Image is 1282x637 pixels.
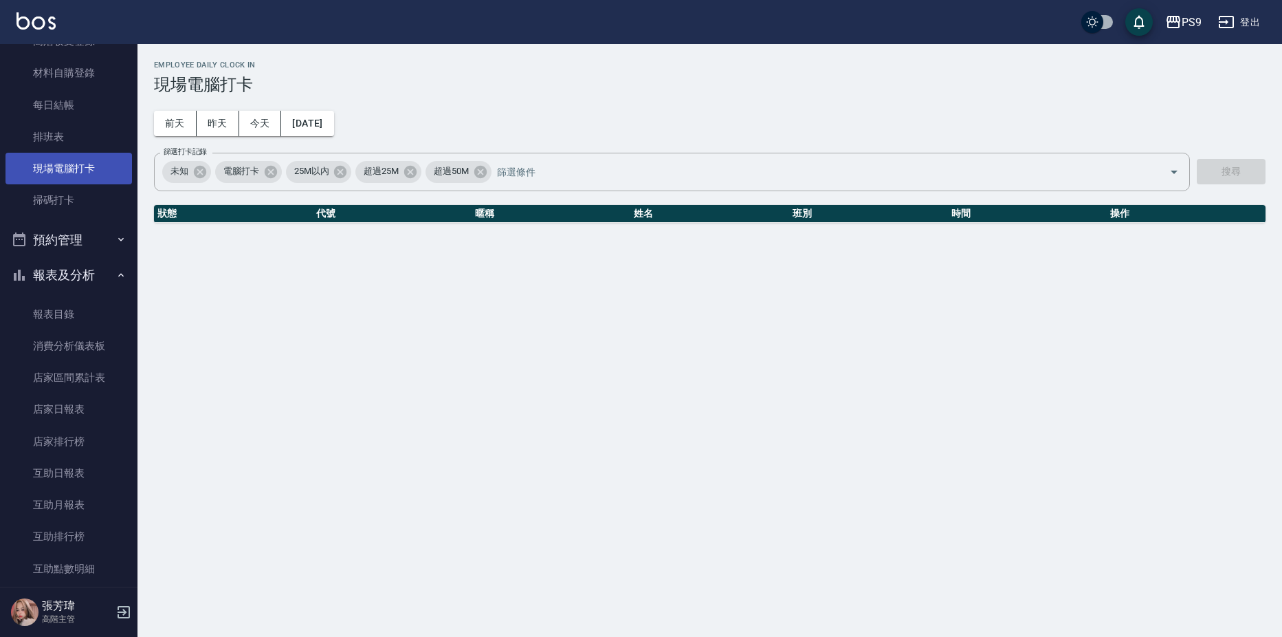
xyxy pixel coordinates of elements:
button: 登出 [1213,10,1266,35]
span: 未知 [162,164,197,178]
h5: 張芳瑋 [42,599,112,613]
span: 超過50M [426,164,477,178]
img: Logo [16,12,56,30]
p: 高階主管 [42,613,112,625]
div: 超過25M [355,161,421,183]
button: 今天 [239,111,282,136]
a: 排班表 [5,121,132,153]
h2: Employee Daily Clock In [154,61,1266,69]
div: 25M以內 [286,161,352,183]
div: 未知 [162,161,211,183]
a: 互助點數明細 [5,553,132,585]
button: 報表及分析 [5,257,132,293]
div: 超過50M [426,161,491,183]
a: 掃碼打卡 [5,184,132,216]
button: PS9 [1160,8,1207,36]
th: 姓名 [630,205,789,223]
input: 篩選條件 [494,160,1145,184]
th: 操作 [1107,205,1266,223]
th: 班別 [789,205,948,223]
button: save [1125,8,1153,36]
a: 報表目錄 [5,299,132,330]
span: 電腦打卡 [215,164,267,178]
img: Person [11,598,38,626]
a: 店家日報表 [5,393,132,425]
label: 篩選打卡記錄 [164,147,207,157]
a: 消費分析儀表板 [5,330,132,362]
button: [DATE] [281,111,333,136]
div: PS9 [1182,14,1202,31]
a: 每日結帳 [5,89,132,121]
a: 互助排行榜 [5,521,132,552]
th: 狀態 [154,205,313,223]
button: 預約管理 [5,222,132,258]
button: 昨天 [197,111,239,136]
a: 店家區間累計表 [5,362,132,393]
a: 互助業績報表 [5,585,132,616]
a: 材料自購登錄 [5,57,132,89]
a: 店家排行榜 [5,426,132,457]
th: 時間 [948,205,1107,223]
button: Open [1163,161,1185,183]
div: 電腦打卡 [215,161,282,183]
th: 暱稱 [472,205,630,223]
span: 超過25M [355,164,407,178]
button: 前天 [154,111,197,136]
a: 互助月報表 [5,489,132,521]
a: 互助日報表 [5,457,132,489]
span: 25M以內 [286,164,338,178]
th: 代號 [313,205,472,223]
a: 現場電腦打卡 [5,153,132,184]
h3: 現場電腦打卡 [154,75,1266,94]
